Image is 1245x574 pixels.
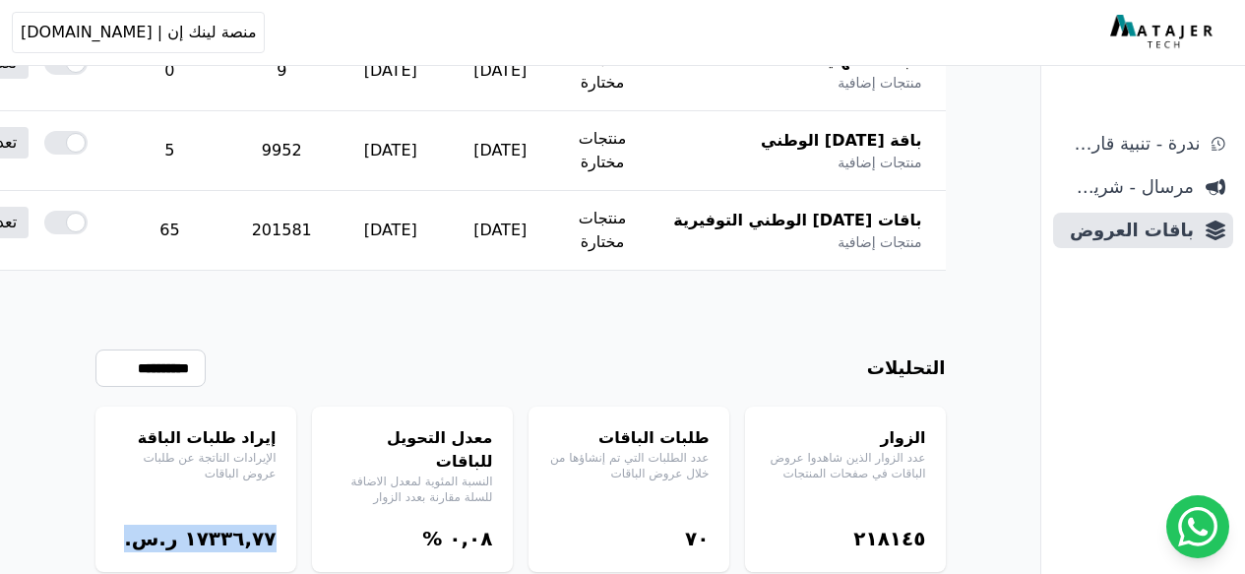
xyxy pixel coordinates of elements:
td: 9 [228,32,336,111]
span: ندرة - تنبية قارب علي النفاذ [1061,130,1200,158]
p: عدد الزوار الذين شاهدوا عروض الباقات في صفحات المنتجات [765,450,926,481]
div: ٧۰ [548,525,710,552]
span: منتجات إضافية [838,73,921,93]
span: باقة [DATE] الوطني [761,129,922,153]
td: [DATE] [336,111,446,191]
h4: الزوار [765,426,926,450]
h4: معدل التحويل للباقات [332,426,493,474]
bdi: ١٧۳۳٦,٧٧ [184,527,276,550]
h4: إيراد طلبات الباقة [115,426,277,450]
span: باقات العروض [1061,217,1194,244]
td: منتجات مختارة [555,191,651,271]
td: 201581 [228,191,336,271]
span: ر.س. [124,527,177,550]
h4: طلبات الباقات [548,426,710,450]
td: منتجات مختارة [555,111,651,191]
td: [DATE] [446,111,555,191]
td: منتجات مختارة [555,32,651,111]
span: % [422,527,442,550]
span: منتجات إضافية [838,232,921,252]
span: مرسال - شريط دعاية [1061,173,1194,201]
button: منصة لينك إن | [DOMAIN_NAME] [12,12,265,53]
p: الإيرادات الناتجة عن طلبات عروض الباقات [115,450,277,481]
bdi: ۰,۰٨ [449,527,492,550]
td: [DATE] [446,32,555,111]
span: باقات [DATE] الوطني التوفيرية [673,209,921,232]
td: 65 [111,191,227,271]
div: ٢١٨١٤٥ [765,525,926,552]
td: [DATE] [336,191,446,271]
td: 5 [111,111,227,191]
p: النسبة المئوية لمعدل الاضافة للسلة مقارنة بعدد الزوار [332,474,493,505]
h3: التحليلات [867,354,946,382]
span: منصة لينك إن | [DOMAIN_NAME] [21,21,256,44]
td: 0 [111,32,227,111]
td: [DATE] [446,191,555,271]
img: MatajerTech Logo [1110,15,1217,50]
span: منتجات إضافية [838,153,921,172]
p: عدد الطلبات التي تم إنشاؤها من خلال عروض الباقات [548,450,710,481]
td: 9952 [228,111,336,191]
td: [DATE] [336,32,446,111]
